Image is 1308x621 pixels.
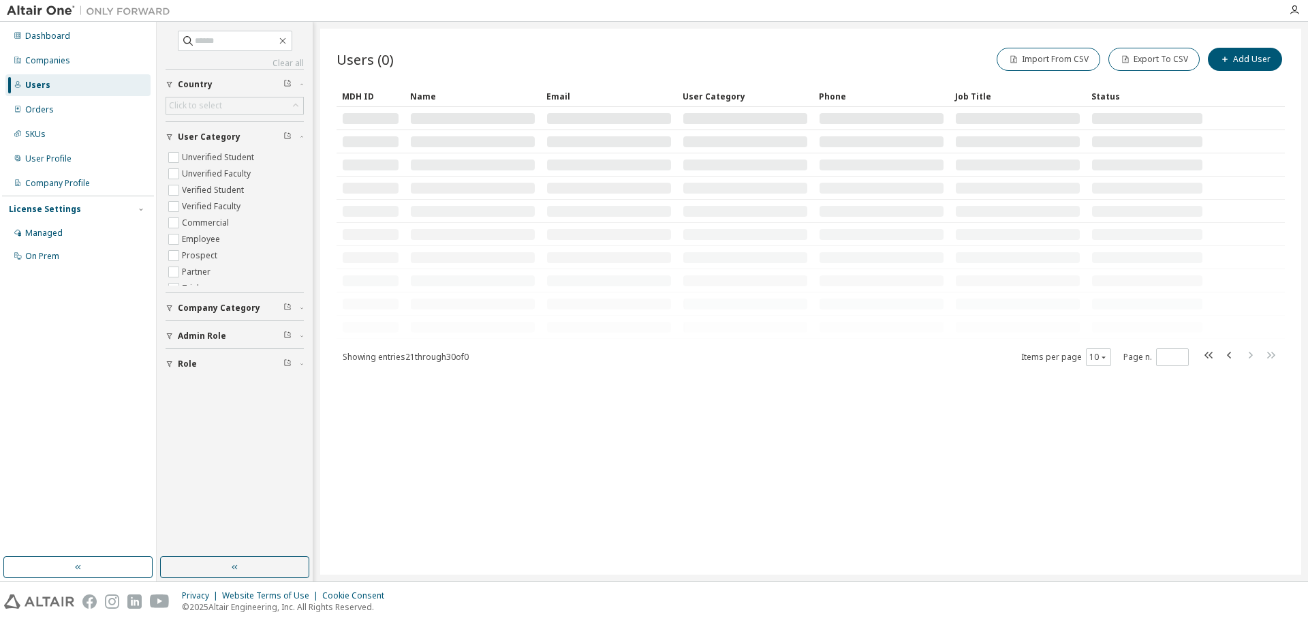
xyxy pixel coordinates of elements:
[1089,352,1108,363] button: 10
[322,590,392,601] div: Cookie Consent
[283,331,292,342] span: Clear filter
[683,85,808,107] div: User Category
[25,129,46,140] div: SKUs
[166,321,304,351] button: Admin Role
[182,601,392,613] p: © 2025 Altair Engineering, Inc. All Rights Reserved.
[182,166,253,182] label: Unverified Faculty
[166,349,304,379] button: Role
[9,204,81,215] div: License Settings
[182,264,213,280] label: Partner
[283,132,292,142] span: Clear filter
[178,359,197,369] span: Role
[25,31,70,42] div: Dashboard
[342,85,399,107] div: MDH ID
[25,55,70,66] div: Companies
[4,594,74,609] img: altair_logo.svg
[410,85,535,107] div: Name
[7,4,177,18] img: Altair One
[1108,48,1200,71] button: Export To CSV
[1021,348,1111,366] span: Items per page
[178,79,213,90] span: Country
[127,594,142,609] img: linkedin.svg
[182,231,223,247] label: Employee
[25,251,59,262] div: On Prem
[150,594,170,609] img: youtube.svg
[25,153,72,164] div: User Profile
[283,303,292,314] span: Clear filter
[955,85,1080,107] div: Job Title
[166,97,303,114] div: Click to select
[25,178,90,189] div: Company Profile
[182,215,232,231] label: Commercial
[283,359,292,369] span: Clear filter
[169,100,222,111] div: Click to select
[1208,48,1282,71] button: Add User
[182,247,220,264] label: Prospect
[1091,85,1203,107] div: Status
[1123,348,1189,366] span: Page n.
[25,80,50,91] div: Users
[25,104,54,115] div: Orders
[222,590,322,601] div: Website Terms of Use
[166,122,304,152] button: User Category
[182,149,257,166] label: Unverified Student
[182,280,202,297] label: Trial
[337,50,394,69] span: Users (0)
[178,303,260,314] span: Company Category
[166,293,304,323] button: Company Category
[343,351,469,363] span: Showing entries 21 through 30 of 0
[182,198,243,215] label: Verified Faculty
[82,594,97,609] img: facebook.svg
[178,331,226,342] span: Admin Role
[546,85,672,107] div: Email
[182,590,222,601] div: Privacy
[166,70,304,100] button: Country
[819,85,944,107] div: Phone
[105,594,119,609] img: instagram.svg
[25,228,63,239] div: Managed
[166,58,304,69] a: Clear all
[997,48,1100,71] button: Import From CSV
[283,79,292,90] span: Clear filter
[178,132,240,142] span: User Category
[182,182,247,198] label: Verified Student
